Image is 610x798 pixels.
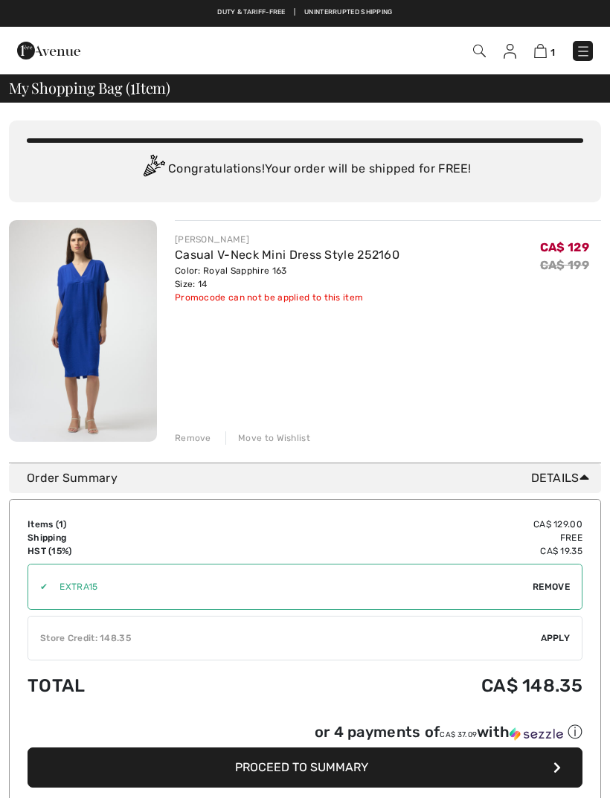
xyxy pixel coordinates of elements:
[17,42,80,57] a: 1ère Avenue
[175,248,399,262] a: Casual V-Neck Mini Dress Style 252160
[235,760,368,774] span: Proceed to Summary
[550,47,555,58] span: 1
[27,155,583,184] div: Congratulations! Your order will be shipped for FREE!
[138,155,168,184] img: Congratulation2.svg
[225,431,310,445] div: Move to Wishlist
[534,42,555,59] a: 1
[510,727,563,741] img: Sezzle
[229,518,582,531] td: CA$ 129.00
[473,45,486,57] img: Search
[229,544,582,558] td: CA$ 19.35
[9,220,157,442] img: Casual V-Neck Mini Dress Style 252160
[48,564,533,609] input: Promo code
[9,80,170,95] span: My Shopping Bag ( Item)
[540,258,589,272] s: CA$ 199
[175,431,211,445] div: Remove
[28,544,229,558] td: HST (15%)
[175,291,399,304] div: Promocode can not be applied to this item
[440,730,477,739] span: CA$ 37.09
[28,660,229,711] td: Total
[504,44,516,59] img: My Info
[576,44,591,59] img: Menu
[175,264,399,291] div: Color: Royal Sapphire 163 Size: 14
[28,747,582,788] button: Proceed to Summary
[28,580,48,593] div: ✔
[59,519,63,530] span: 1
[540,240,589,254] span: CA$ 129
[17,36,80,65] img: 1ère Avenue
[531,469,595,487] span: Details
[28,531,229,544] td: Shipping
[175,233,399,246] div: [PERSON_NAME]
[533,580,570,593] span: Remove
[27,469,595,487] div: Order Summary
[229,531,582,544] td: Free
[541,631,571,645] span: Apply
[28,518,229,531] td: Items ( )
[28,631,541,645] div: Store Credit: 148.35
[229,660,582,711] td: CA$ 148.35
[130,77,135,96] span: 1
[315,722,582,742] div: or 4 payments of with
[534,44,547,58] img: Shopping Bag
[28,722,582,747] div: or 4 payments ofCA$ 37.09withSezzle Click to learn more about Sezzle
